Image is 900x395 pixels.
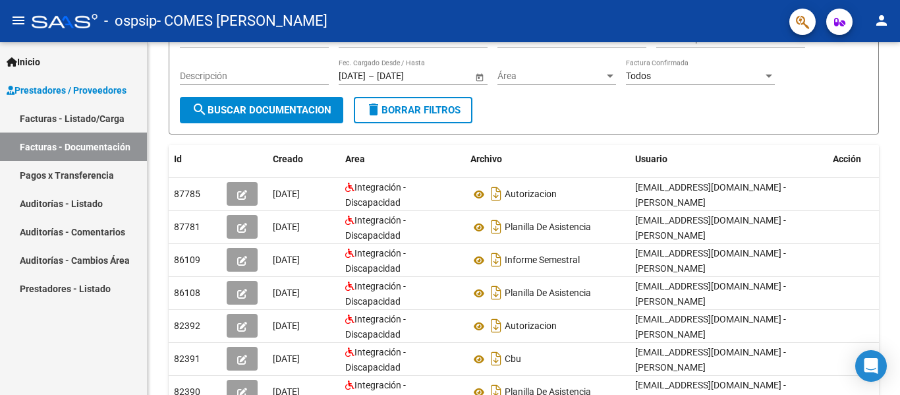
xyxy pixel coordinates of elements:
[273,255,300,265] span: [DATE]
[174,353,200,364] span: 82391
[104,7,157,36] span: - ospsip
[174,222,200,232] span: 87781
[192,104,331,116] span: Buscar Documentacion
[505,222,591,233] span: Planilla De Asistencia
[174,154,182,164] span: Id
[273,189,300,199] span: [DATE]
[273,288,300,298] span: [DATE]
[635,281,786,307] span: [EMAIL_ADDRESS][DOMAIN_NAME] - [PERSON_NAME]
[174,255,200,265] span: 86109
[488,282,505,303] i: Descargar documento
[157,7,327,36] span: - COMES [PERSON_NAME]
[488,315,505,336] i: Descargar documento
[345,281,406,307] span: Integración - Discapacidad
[497,71,604,82] span: Área
[635,248,786,274] span: [EMAIL_ADDRESS][DOMAIN_NAME] - [PERSON_NAME]
[635,154,667,164] span: Usuario
[174,288,200,298] span: 86108
[472,70,486,84] button: Open calendar
[169,145,221,173] datatable-header-cell: Id
[833,154,861,164] span: Acción
[505,354,521,365] span: Cbu
[368,71,374,82] span: –
[505,321,557,332] span: Autorizacion
[366,104,461,116] span: Borrar Filtros
[345,182,406,208] span: Integración - Discapacidad
[465,145,630,173] datatable-header-cell: Archivo
[488,216,505,237] i: Descargar documento
[635,215,786,241] span: [EMAIL_ADDRESS][DOMAIN_NAME] - [PERSON_NAME]
[377,71,441,82] input: Fecha fin
[488,183,505,204] i: Descargar documento
[345,314,406,340] span: Integración - Discapacidad
[345,154,365,164] span: Area
[635,314,786,340] span: [EMAIL_ADDRESS][DOMAIN_NAME] - [PERSON_NAME]
[505,255,580,266] span: Informe Semestral
[273,222,300,232] span: [DATE]
[505,189,557,200] span: Autorizacion
[635,182,786,208] span: [EMAIL_ADDRESS][DOMAIN_NAME] - [PERSON_NAME]
[630,145,828,173] datatable-header-cell: Usuario
[192,102,208,117] mat-icon: search
[366,102,381,117] mat-icon: delete
[488,249,505,270] i: Descargar documento
[874,13,889,28] mat-icon: person
[174,189,200,199] span: 87785
[273,154,303,164] span: Creado
[635,347,786,373] span: [EMAIL_ADDRESS][DOMAIN_NAME] - [PERSON_NAME]
[828,145,893,173] datatable-header-cell: Acción
[855,350,887,382] div: Open Intercom Messenger
[626,71,651,81] span: Todos
[354,97,472,123] button: Borrar Filtros
[273,353,300,364] span: [DATE]
[7,83,127,98] span: Prestadores / Proveedores
[180,97,343,123] button: Buscar Documentacion
[11,13,26,28] mat-icon: menu
[267,145,340,173] datatable-header-cell: Creado
[470,154,502,164] span: Archivo
[345,347,406,373] span: Integración - Discapacidad
[488,348,505,369] i: Descargar documento
[345,215,406,241] span: Integración - Discapacidad
[339,71,366,82] input: Fecha inicio
[505,288,591,299] span: Planilla De Asistencia
[7,55,40,69] span: Inicio
[345,248,406,274] span: Integración - Discapacidad
[340,145,465,173] datatable-header-cell: Area
[174,320,200,331] span: 82392
[273,320,300,331] span: [DATE]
